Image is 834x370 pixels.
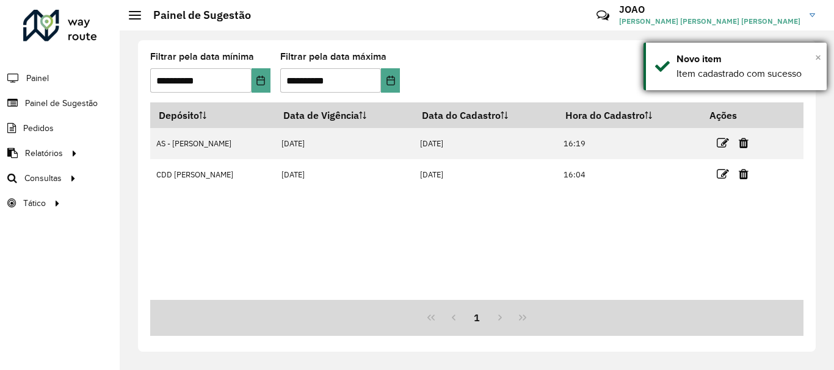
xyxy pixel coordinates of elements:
[676,52,818,66] div: Novo item
[557,128,701,159] td: 16:19
[465,306,488,329] button: 1
[619,16,800,27] span: [PERSON_NAME] [PERSON_NAME] [PERSON_NAME]
[150,49,254,64] label: Filtrar pela data mínima
[701,102,774,128] th: Ações
[739,166,749,182] a: Excluir
[150,159,275,190] td: CDD [PERSON_NAME]
[150,128,275,159] td: AS - [PERSON_NAME]
[414,102,557,128] th: Data do Cadastro
[815,48,821,66] button: Close
[590,2,616,29] a: Contato Rápido
[275,128,414,159] td: [DATE]
[150,102,275,128] th: Depósito
[26,72,49,85] span: Painel
[381,68,400,93] button: Choose Date
[25,97,98,110] span: Painel de Sugestão
[252,68,270,93] button: Choose Date
[414,159,557,190] td: [DATE]
[815,51,821,64] span: ×
[141,9,251,22] h2: Painel de Sugestão
[717,135,729,151] a: Editar
[275,102,414,128] th: Data de Vigência
[280,49,386,64] label: Filtrar pela data máxima
[619,4,800,15] h3: JOAO
[557,159,701,190] td: 16:04
[275,159,414,190] td: [DATE]
[25,147,63,160] span: Relatórios
[739,135,749,151] a: Excluir
[23,197,46,210] span: Tático
[23,122,54,135] span: Pedidos
[24,172,62,185] span: Consultas
[717,166,729,182] a: Editar
[557,102,701,128] th: Hora do Cadastro
[676,66,818,81] div: Item cadastrado com sucesso
[414,128,557,159] td: [DATE]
